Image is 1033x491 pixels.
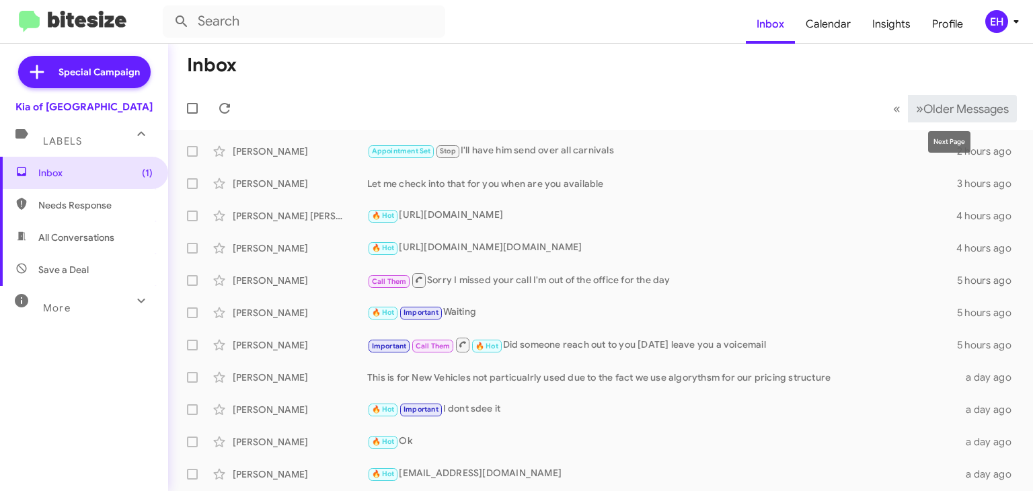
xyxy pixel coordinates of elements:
[475,342,498,350] span: 🔥 Hot
[962,371,1022,384] div: a day ago
[367,208,956,223] div: [URL][DOMAIN_NAME]
[962,467,1022,481] div: a day ago
[367,143,957,159] div: I'll have him send over all carnivals
[962,403,1022,416] div: a day ago
[957,306,1022,319] div: 5 hours ago
[886,95,1017,122] nav: Page navigation example
[962,435,1022,449] div: a day ago
[233,209,367,223] div: [PERSON_NAME] [PERSON_NAME]
[416,342,451,350] span: Call Them
[985,10,1008,33] div: EH
[367,371,962,384] div: This is for New Vehicles not particualrly used due to the fact we use algorythsm for our pricing ...
[440,147,456,155] span: Stop
[372,437,395,446] span: 🔥 Hot
[372,277,407,286] span: Call Them
[372,342,407,350] span: Important
[43,302,71,314] span: More
[233,241,367,255] div: [PERSON_NAME]
[404,405,438,414] span: Important
[233,274,367,287] div: [PERSON_NAME]
[956,209,1022,223] div: 4 hours ago
[885,95,909,122] button: Previous
[957,177,1022,190] div: 3 hours ago
[233,177,367,190] div: [PERSON_NAME]
[862,5,921,44] a: Insights
[372,405,395,414] span: 🔥 Hot
[746,5,795,44] a: Inbox
[187,54,237,76] h1: Inbox
[795,5,862,44] a: Calendar
[233,145,367,158] div: [PERSON_NAME]
[38,263,89,276] span: Save a Deal
[893,100,901,117] span: «
[43,135,82,147] span: Labels
[38,231,114,244] span: All Conversations
[974,10,1018,33] button: EH
[908,95,1017,122] button: Next
[367,466,962,482] div: [EMAIL_ADDRESS][DOMAIN_NAME]
[367,434,962,449] div: Ok
[59,65,140,79] span: Special Campaign
[957,338,1022,352] div: 5 hours ago
[38,166,153,180] span: Inbox
[372,147,431,155] span: Appointment Set
[142,166,153,180] span: (1)
[233,403,367,416] div: [PERSON_NAME]
[916,100,923,117] span: »
[367,336,957,353] div: Did someone reach out to you [DATE] leave you a voicemail
[15,100,153,114] div: Kia of [GEOGRAPHIC_DATA]
[372,243,395,252] span: 🔥 Hot
[367,402,962,417] div: I dont sdee it
[18,56,151,88] a: Special Campaign
[921,5,974,44] a: Profile
[233,467,367,481] div: [PERSON_NAME]
[923,102,1009,116] span: Older Messages
[957,274,1022,287] div: 5 hours ago
[372,308,395,317] span: 🔥 Hot
[928,131,970,153] div: Next Page
[367,305,957,320] div: Waiting
[233,306,367,319] div: [PERSON_NAME]
[367,272,957,289] div: Sorry I missed your call I'm out of the office for the day
[233,338,367,352] div: [PERSON_NAME]
[233,371,367,384] div: [PERSON_NAME]
[956,241,1022,255] div: 4 hours ago
[367,240,956,256] div: [URL][DOMAIN_NAME][DOMAIN_NAME]
[38,198,153,212] span: Needs Response
[233,435,367,449] div: [PERSON_NAME]
[367,177,957,190] div: Let me check into that for you when are you available
[957,145,1022,158] div: 2 hours ago
[372,211,395,220] span: 🔥 Hot
[163,5,445,38] input: Search
[372,469,395,478] span: 🔥 Hot
[404,308,438,317] span: Important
